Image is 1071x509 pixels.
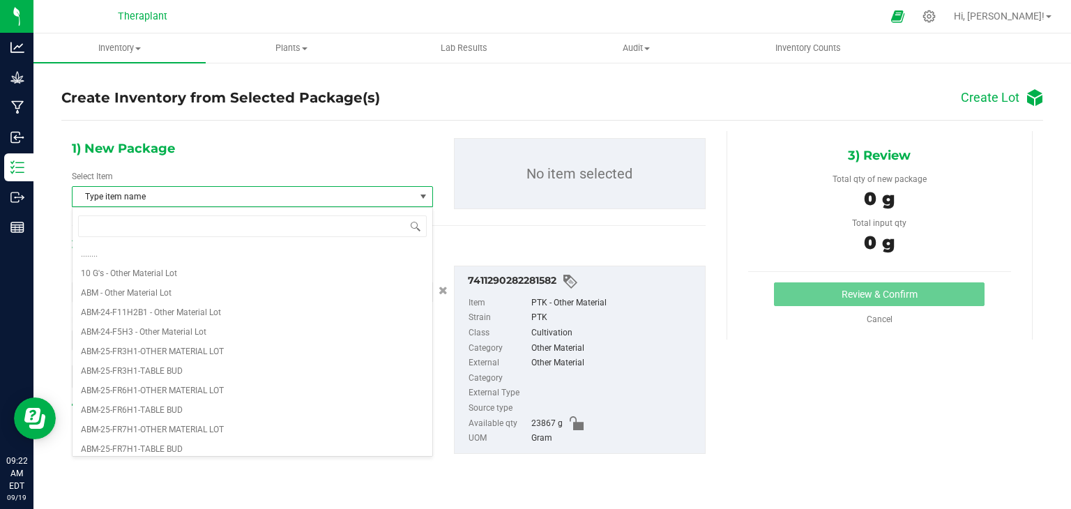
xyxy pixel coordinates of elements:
[10,40,24,54] inline-svg: Analytics
[833,174,927,184] span: Total qty of new package
[118,10,167,22] span: Theraplant
[531,416,563,432] span: 23867 g
[550,33,722,63] a: Audit
[531,326,698,341] div: Cultivation
[14,397,56,439] iframe: Resource center
[864,188,895,210] span: 0 g
[10,190,24,204] inline-svg: Outbound
[434,280,452,301] button: Cancel button
[469,356,529,386] label: External Category
[531,310,698,326] div: PTK
[774,282,985,306] button: Review & Confirm
[378,33,550,63] a: Lab Results
[469,310,529,326] label: Strain
[206,33,378,63] a: Plants
[10,70,24,84] inline-svg: Grow
[469,431,529,446] label: UOM
[531,296,698,311] div: PTK - Other Material
[33,42,206,54] span: Inventory
[61,88,380,108] h4: Create Inventory from Selected Package(s)
[551,42,722,54] span: Audit
[757,42,860,54] span: Inventory Counts
[422,42,506,54] span: Lab Results
[469,401,529,416] label: Source type
[469,326,529,341] label: Class
[848,145,911,166] span: 3) Review
[920,10,938,23] div: Manage settings
[864,231,895,254] span: 0 g
[6,455,27,492] p: 09:22 AM EDT
[531,431,698,446] div: Gram
[852,218,906,228] span: Total input qty
[468,273,698,290] div: 7411290282281582
[455,139,705,208] p: No item selected
[531,356,698,386] div: Other Material
[33,33,206,63] a: Inventory
[469,341,529,356] label: Category
[73,187,415,206] span: Type item name
[954,10,1045,22] span: Hi, [PERSON_NAME]!
[10,130,24,144] inline-svg: Inbound
[72,170,113,183] label: Select Item
[72,138,175,159] span: 1) New Package
[867,314,892,324] a: Cancel
[10,100,24,114] inline-svg: Manufacturing
[10,160,24,174] inline-svg: Inventory
[961,91,1019,105] h4: Create Lot
[531,341,698,356] div: Other Material
[882,3,913,30] span: Open Ecommerce Menu
[206,42,377,54] span: Plants
[10,220,24,234] inline-svg: Reports
[6,492,27,503] p: 09/19
[469,296,529,311] label: Item
[414,187,432,206] span: select
[469,416,529,432] label: Available qty
[722,33,895,63] a: Inventory Counts
[469,386,529,401] label: External Type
